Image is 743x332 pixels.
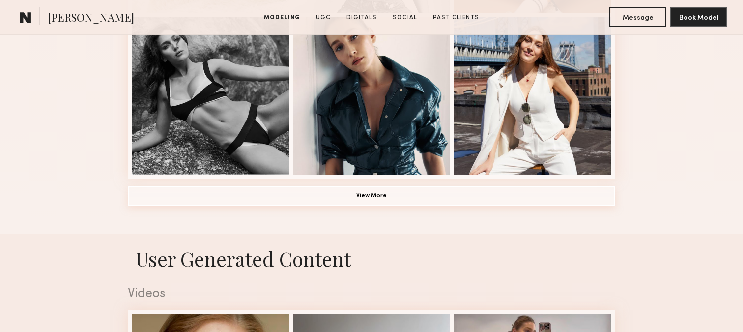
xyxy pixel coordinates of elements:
button: Message [609,7,666,27]
h1: User Generated Content [120,245,623,272]
span: [PERSON_NAME] [48,10,134,27]
button: View More [128,186,615,206]
a: Social [389,13,421,22]
a: Past Clients [429,13,483,22]
a: UGC [312,13,335,22]
div: Videos [128,288,615,301]
button: Book Model [670,7,727,27]
a: Modeling [260,13,304,22]
a: Book Model [670,13,727,21]
a: Digitals [343,13,381,22]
